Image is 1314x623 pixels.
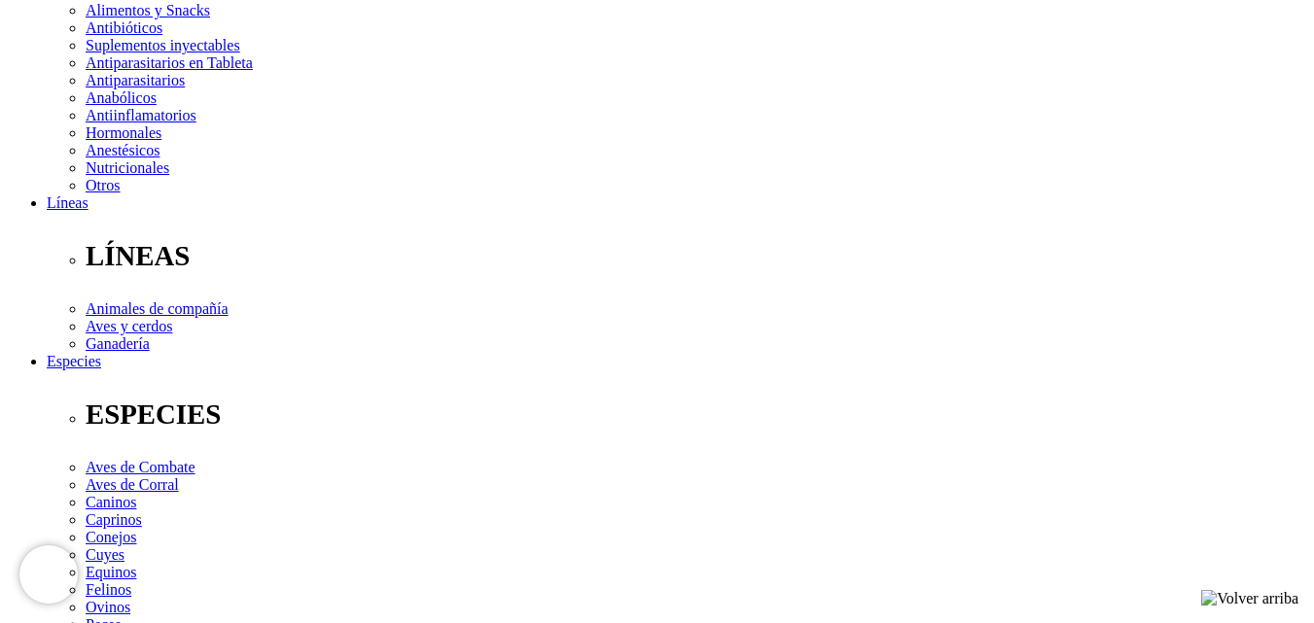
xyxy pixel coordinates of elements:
a: Conejos [86,529,136,545]
a: Anestésicos [86,142,160,158]
a: Antiparasitarios en Tableta [86,54,253,71]
a: Cuyes [86,546,124,563]
a: Aves y cerdos [86,318,172,334]
a: Líneas [47,194,89,211]
a: Felinos [86,581,131,598]
a: Equinos [86,564,136,580]
a: Caninos [86,494,136,510]
img: Volver arriba [1201,590,1298,607]
a: Suplementos inyectables [86,37,240,53]
a: Alimentos y Snacks [86,2,210,18]
a: Ovinos [86,599,130,615]
a: Antiparasitarios [86,72,185,88]
a: Ganadería [86,335,150,352]
a: Animales de compañía [86,300,229,317]
a: Anabólicos [86,89,157,106]
p: ESPECIES [86,398,1306,431]
a: Hormonales [86,124,161,141]
iframe: Brevo live chat [19,545,78,604]
a: Especies [47,353,101,369]
a: Otros [86,177,121,193]
p: LÍNEAS [86,240,1306,272]
a: Caprinos [86,511,142,528]
a: Antiinflamatorios [86,107,196,123]
a: Nutricionales [86,159,169,176]
a: Aves de Corral [86,476,179,493]
a: Antibióticos [86,19,162,36]
a: Aves de Combate [86,459,195,475]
